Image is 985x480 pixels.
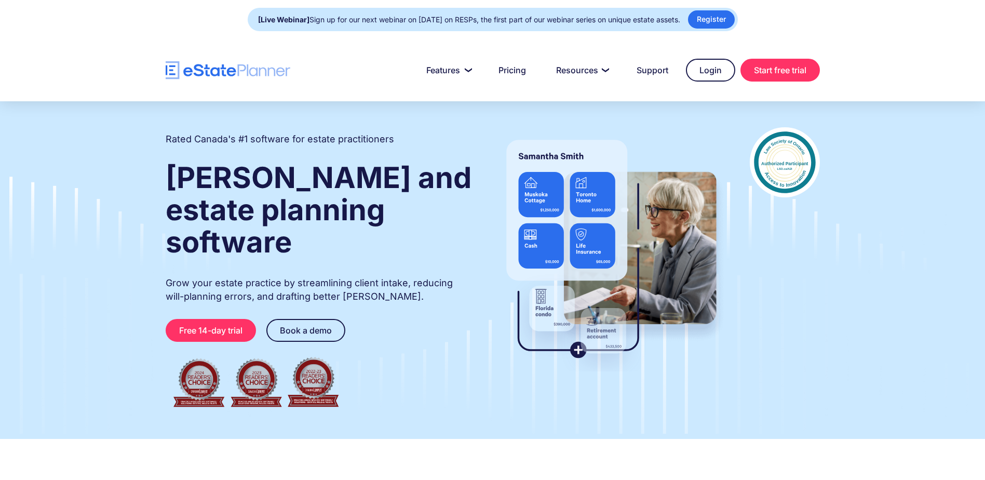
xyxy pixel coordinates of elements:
[166,276,473,303] p: Grow your estate practice by streamlining client intake, reducing will-planning errors, and draft...
[266,319,345,342] a: Book a demo
[544,60,619,81] a: Resources
[166,61,290,79] a: home
[258,12,680,27] div: Sign up for our next webinar on [DATE] on RESPs, the first part of our webinar series on unique e...
[486,60,538,81] a: Pricing
[166,132,394,146] h2: Rated Canada's #1 software for estate practitioners
[166,160,471,260] strong: [PERSON_NAME] and estate planning software
[740,59,820,82] a: Start free trial
[494,127,729,371] img: estate planner showing wills to their clients, using eState Planner, a leading estate planning so...
[166,319,256,342] a: Free 14-day trial
[688,10,735,29] a: Register
[258,15,309,24] strong: [Live Webinar]
[414,60,481,81] a: Features
[686,59,735,82] a: Login
[624,60,681,81] a: Support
